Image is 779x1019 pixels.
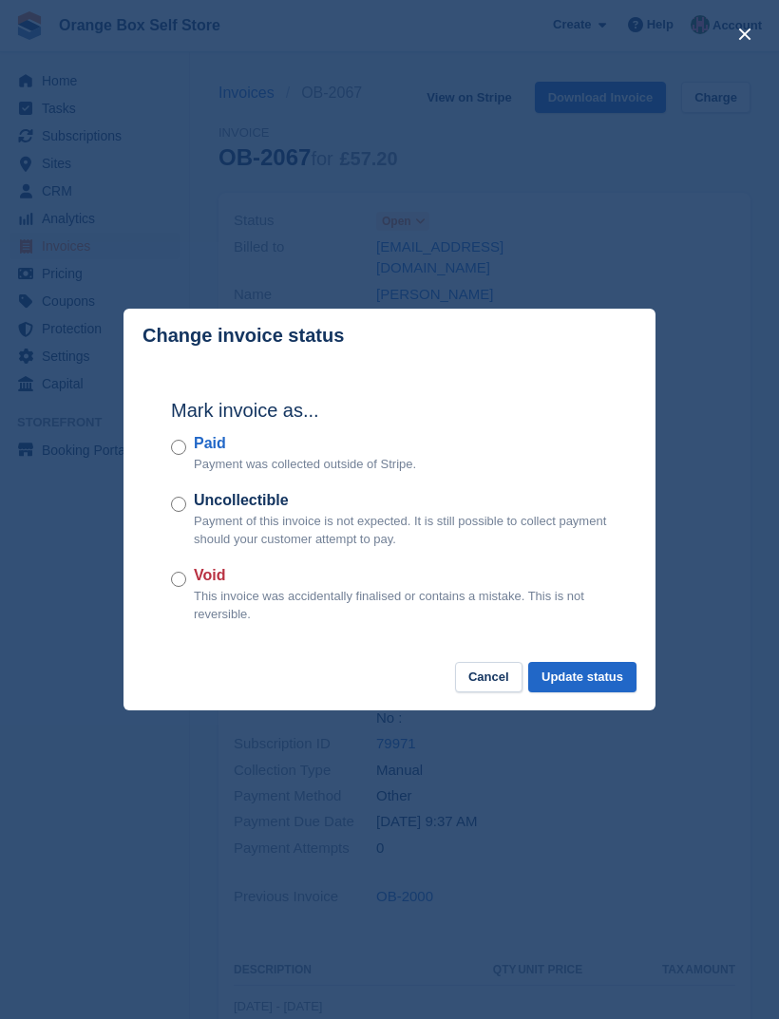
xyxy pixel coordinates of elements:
[171,396,608,425] h2: Mark invoice as...
[194,455,416,474] p: Payment was collected outside of Stripe.
[194,432,416,455] label: Paid
[528,662,636,693] button: Update status
[142,325,344,347] p: Change invoice status
[730,19,760,49] button: close
[194,587,608,624] p: This invoice was accidentally finalised or contains a mistake. This is not reversible.
[194,512,608,549] p: Payment of this invoice is not expected. It is still possible to collect payment should your cust...
[194,564,608,587] label: Void
[194,489,608,512] label: Uncollectible
[455,662,522,693] button: Cancel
